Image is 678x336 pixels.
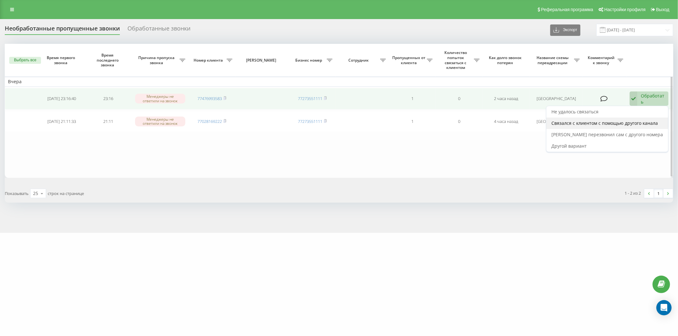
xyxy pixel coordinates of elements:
[389,111,436,132] td: 1
[641,93,665,105] div: Обработать
[604,7,646,12] span: Настройки профиля
[389,88,436,110] td: 1
[550,24,580,36] button: Экспорт
[656,7,669,12] span: Выход
[483,111,530,132] td: 4 часа назад
[533,55,574,65] span: Название схемы переадресации
[551,109,599,115] span: Не удалось связаться
[135,117,185,126] div: Менеджеры не ответили на звонок
[5,25,120,35] div: Необработанные пропущенные звонки
[551,120,658,126] span: Связался с клиентом с помощью другого канала
[439,50,474,70] span: Количество попыток связаться с клиентом
[9,57,41,64] button: Выбрать все
[38,111,85,132] td: [DATE] 21:11:33
[656,300,672,315] div: Open Intercom Messenger
[5,191,29,196] span: Показывать
[551,131,663,138] span: [PERSON_NAME] перезвонил сам с другого номера
[48,191,84,196] span: строк на странице
[392,55,427,65] span: Пропущенных от клиента
[197,96,222,101] a: 77476993583
[586,55,618,65] span: Комментарий к звонку
[192,58,226,63] span: Номер клиента
[654,189,663,198] a: 1
[85,88,132,110] td: 23:16
[90,53,127,68] span: Время последнего звонка
[625,190,641,196] div: 1 - 2 из 2
[339,58,380,63] span: Сотрудник
[530,88,583,110] td: [GEOGRAPHIC_DATA]
[436,111,483,132] td: 0
[436,88,483,110] td: 0
[85,111,132,132] td: 21:11
[541,7,593,12] span: Реферальная программа
[135,55,180,65] span: Причина пропуска звонка
[292,58,327,63] span: Бизнес номер
[44,55,80,65] span: Время первого звонка
[298,118,322,124] a: 77273551111
[530,111,583,132] td: [GEOGRAPHIC_DATA]
[298,96,322,101] a: 77273551111
[483,88,530,110] td: 2 часа назад
[127,25,190,35] div: Обработанные звонки
[241,58,283,63] span: [PERSON_NAME]
[135,94,185,103] div: Менеджеры не ответили на звонок
[33,190,38,197] div: 25
[197,118,222,124] a: 77028169222
[551,143,587,149] span: Другой вариант
[38,88,85,110] td: [DATE] 23:16:40
[488,55,524,65] span: Как долго звонок потерян
[5,77,673,86] td: Вчера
